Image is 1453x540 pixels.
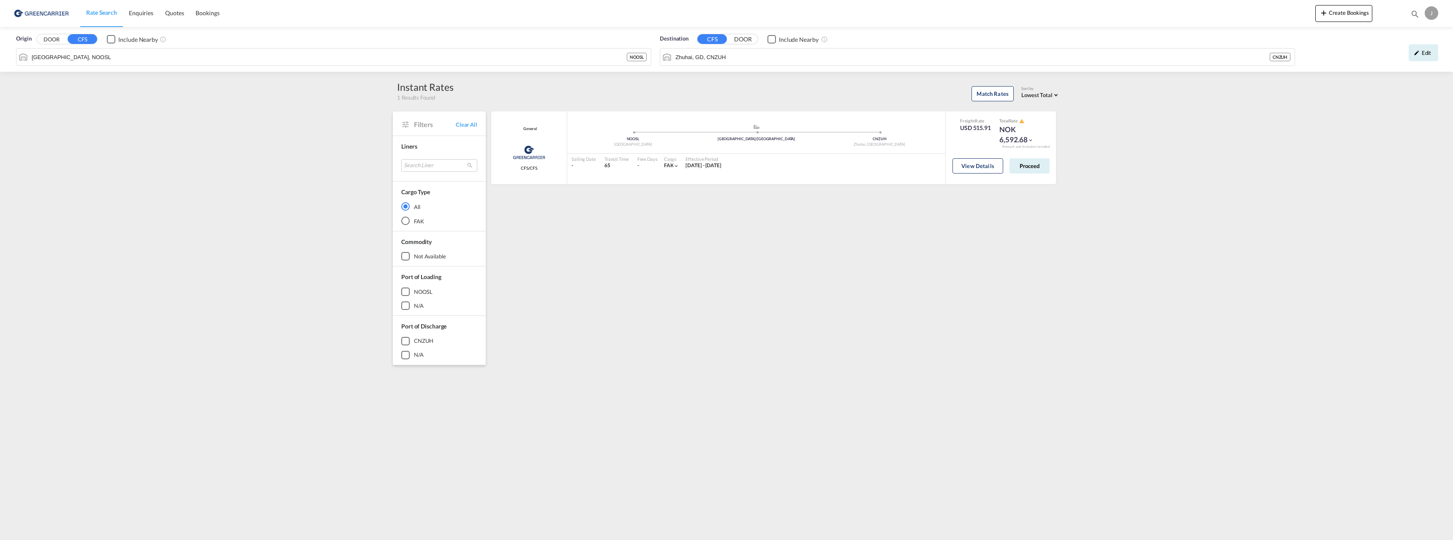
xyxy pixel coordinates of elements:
div: - [637,162,639,169]
span: Rate Search [86,9,117,16]
div: icon-pencilEdit [1409,44,1438,61]
md-checkbox: N/A [401,351,477,359]
md-checkbox: CNZUH [401,337,477,345]
div: CNZUH [1270,53,1291,61]
div: NOOSL [627,53,647,61]
img: Greencarrier Consolidator [510,142,548,163]
md-icon: icon-magnify [1410,9,1420,19]
md-icon: icon-plus 400-fg [1319,8,1329,18]
div: Sort by [1021,86,1060,92]
div: Zhuhai, [GEOGRAPHIC_DATA] [818,142,941,147]
button: CFS [68,34,97,44]
div: N/A [414,302,424,309]
span: Port of Discharge [401,323,446,330]
md-checkbox: N/A [401,301,477,310]
div: icon-magnify [1410,9,1420,22]
div: - [571,162,596,169]
div: Cargo Type [401,188,430,196]
span: Filters [414,120,456,129]
button: icon-plus 400-fgCreate Bookings [1315,5,1372,22]
div: 01 Oct 2025 - 31 Oct 2025 [686,162,721,169]
md-checkbox: NOOSL [401,288,477,296]
div: Contract / Rate Agreement / Tariff / Spot Pricing Reference Number: General [521,126,537,132]
md-radio-button: FAK [401,217,477,225]
md-input-container: Zhuhai, GD, CNZUH [660,49,1295,65]
span: Bookings [196,9,219,16]
span: Enquiries [129,9,153,16]
md-icon: icon-chevron-down [1028,137,1034,143]
div: Include Nearby [779,35,819,44]
div: 65 [604,162,629,169]
div: NOOSL [414,288,433,296]
div: Instant Rates [397,80,454,94]
button: CFS [697,34,727,44]
md-radio-button: All [401,202,477,211]
button: icon-alert [1018,118,1024,124]
button: View Details [952,158,1003,174]
span: Lowest Total [1021,92,1053,98]
div: USD 515.91 [960,124,991,132]
input: Search by Port [675,51,1270,63]
div: Free Days [637,156,658,162]
md-icon: icon-chevron-down [673,163,679,169]
img: e39c37208afe11efa9cb1d7a6ea7d6f5.png [13,4,70,23]
span: [DATE] - [DATE] [686,162,721,168]
span: Port of Loading [401,273,441,280]
md-icon: assets/icons/custom/ship-fill.svg [751,125,762,129]
span: 1 Results Found [397,94,435,101]
md-checkbox: Checkbox No Ink [107,35,158,43]
span: General [521,126,537,132]
div: Effective Period [686,156,721,162]
div: CNZUH [818,136,941,142]
div: Include Nearby [118,35,158,44]
md-icon: Unchecked: Ignores neighbouring ports when fetching rates.Checked : Includes neighbouring ports w... [160,36,166,43]
div: not available [414,252,446,260]
md-icon: Unchecked: Ignores neighbouring ports when fetching rates.Checked : Includes neighbouring ports w... [821,36,828,43]
input: Search by Port [32,51,627,63]
div: Total Rate [999,118,1042,125]
button: Proceed [1009,158,1050,174]
div: [GEOGRAPHIC_DATA]/[GEOGRAPHIC_DATA] [695,136,818,142]
div: [GEOGRAPHIC_DATA] [571,142,695,147]
button: DOOR [728,35,758,44]
span: Destination [660,35,688,43]
div: Sailing Date [571,156,596,162]
span: CFS/CFS [521,165,537,171]
span: Clear All [456,121,477,128]
div: NOK 6,592.68 [999,125,1042,145]
div: Freight Rate [960,118,991,124]
button: Match Rates [971,86,1014,101]
div: Remark and Inclusion included [996,144,1056,149]
md-icon: icon-alert [1019,119,1024,124]
md-input-container: Oslo, NOOSL [16,49,651,65]
span: Liners [401,143,417,150]
div: CNZUH [414,337,433,345]
span: Origin [16,35,31,43]
div: J [1425,6,1438,20]
div: N/A [414,351,424,358]
div: NOOSL [571,136,695,142]
button: DOOR [37,35,66,44]
span: Commodity [401,238,432,245]
div: Cargo [664,156,680,162]
md-icon: icon-pencil [1414,50,1420,56]
md-checkbox: Checkbox No Ink [767,35,819,43]
span: FAK [664,162,674,168]
div: Transit Time [604,156,629,162]
span: Quotes [165,9,184,16]
md-select: Select: Lowest Total [1021,90,1060,99]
